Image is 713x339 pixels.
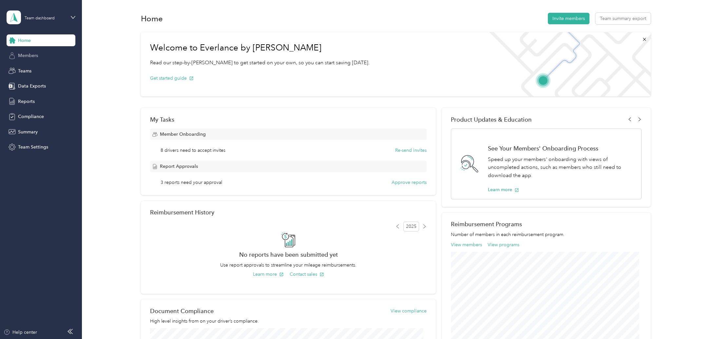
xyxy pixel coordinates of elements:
[150,251,427,258] h2: No reports have been submitted yet
[290,271,324,278] button: Contact sales
[253,271,284,278] button: Learn more
[395,147,427,154] button: Re-send invites
[18,68,31,74] span: Teams
[25,16,55,20] div: Team dashboard
[451,116,532,123] span: Product Updates & Education
[150,308,214,314] h2: Document Compliance
[595,13,651,24] button: Team summary export
[161,147,225,154] span: 8 drivers need to accept invites
[18,144,48,150] span: Team Settings
[150,116,427,123] div: My Tasks
[548,13,589,24] button: Invite members
[150,59,370,67] p: Read our step-by-[PERSON_NAME] to get started on your own, so you can start saving [DATE].
[18,113,44,120] span: Compliance
[160,163,198,170] span: Report Approvals
[451,231,642,238] p: Number of members in each reimbursement program.
[150,75,194,82] button: Get started guide
[451,221,642,228] h2: Reimbursement Programs
[488,186,519,193] button: Learn more
[391,308,427,314] button: View compliance
[488,145,634,152] h1: See Your Members' Onboarding Process
[18,98,35,105] span: Reports
[676,302,713,339] iframe: Everlance-gr Chat Button Frame
[150,43,370,53] h1: Welcome to Everlance by [PERSON_NAME]
[18,37,31,44] span: Home
[141,15,163,22] h1: Home
[18,129,38,135] span: Summary
[488,155,634,180] p: Speed up your members' onboarding with views of uncompleted actions, such as members who still ne...
[451,241,482,248] button: View members
[150,262,427,269] p: Use report approvals to streamline your mileage reimbursements.
[150,318,427,325] p: High level insights from on your driver’s compliance.
[4,329,37,336] button: Help center
[161,179,222,186] span: 3 reports need your approval
[403,222,419,231] span: 2025
[488,241,519,248] button: View programs
[150,209,214,216] h2: Reimbursement History
[483,32,651,96] img: Welcome to everlance
[392,179,427,186] button: Approve reports
[18,83,46,90] span: Data Exports
[160,131,206,138] span: Member Onboarding
[18,52,38,59] span: Members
